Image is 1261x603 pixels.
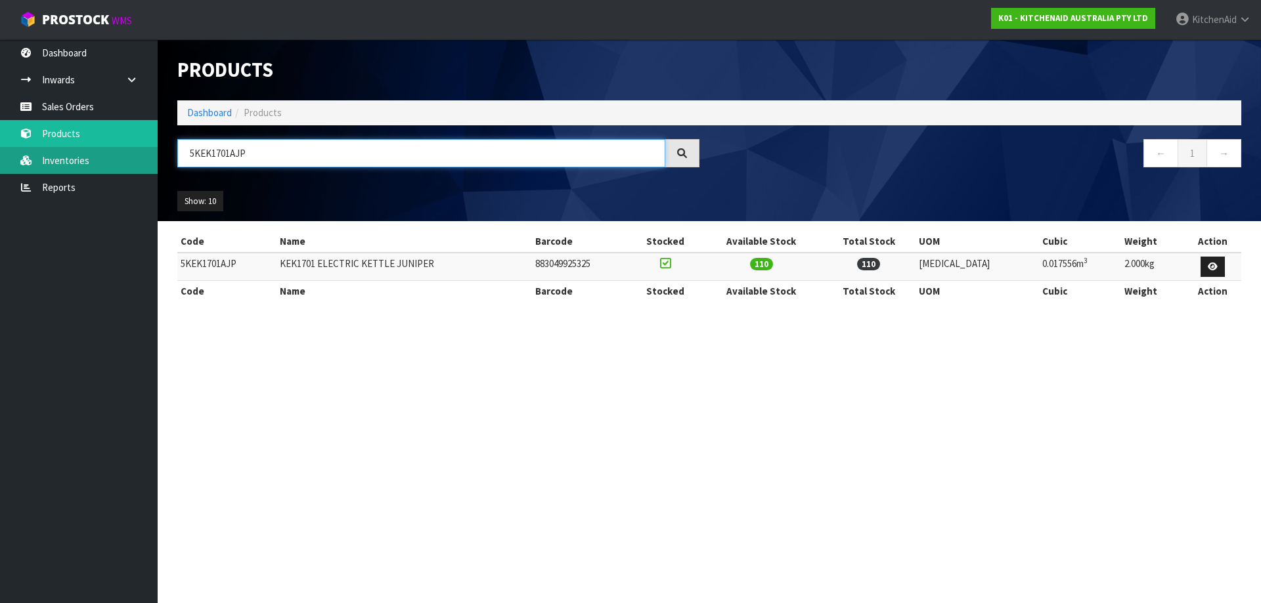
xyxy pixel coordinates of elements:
sup: 3 [1084,256,1088,265]
th: Code [177,231,277,252]
th: Weight [1121,231,1184,252]
td: 2.000kg [1121,253,1184,281]
img: cube-alt.png [20,11,36,28]
th: Action [1184,281,1241,302]
a: ← [1143,139,1178,167]
th: Barcode [532,231,630,252]
th: Barcode [532,281,630,302]
th: UOM [916,231,1038,252]
td: 0.017556m [1039,253,1121,281]
h1: Products [177,59,699,81]
nav: Page navigation [719,139,1241,171]
span: 110 [750,258,773,270]
th: Available Stock [701,281,822,302]
td: 5KEK1701AJP [177,253,277,281]
td: 883049925325 [532,253,630,281]
span: KitchenAid [1192,13,1237,26]
a: 1 [1178,139,1207,167]
input: Search products [177,139,665,167]
th: Code [177,281,277,302]
td: [MEDICAL_DATA] [916,253,1038,281]
small: WMS [112,14,132,27]
th: Available Stock [701,231,822,252]
a: → [1206,139,1241,167]
td: KEK1701 ELECTRIC KETTLE JUNIPER [277,253,532,281]
th: Stocked [630,231,701,252]
th: UOM [916,281,1038,302]
th: Name [277,231,532,252]
button: Show: 10 [177,191,223,212]
span: Products [244,106,282,119]
th: Stocked [630,281,701,302]
th: Total Stock [822,281,916,302]
span: ProStock [42,11,109,28]
th: Cubic [1039,231,1121,252]
th: Cubic [1039,281,1121,302]
th: Action [1184,231,1241,252]
strong: K01 - KITCHENAID AUSTRALIA PTY LTD [998,12,1148,24]
th: Total Stock [822,231,916,252]
th: Weight [1121,281,1184,302]
th: Name [277,281,532,302]
a: Dashboard [187,106,232,119]
span: 110 [857,258,880,270]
